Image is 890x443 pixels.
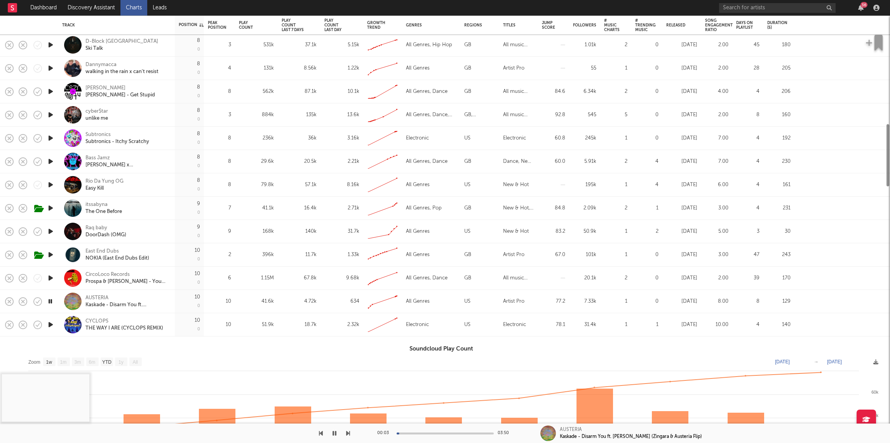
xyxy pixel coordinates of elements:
[464,87,471,96] div: GB
[195,318,200,323] div: 10
[239,40,274,50] div: 531k
[464,297,470,306] div: US
[85,232,126,239] div: DoorDash (OMG)
[89,359,96,365] text: 6m
[208,204,231,213] div: 7
[604,297,627,306] div: 1
[666,23,686,28] div: Released
[573,23,596,28] div: Followers
[324,227,359,236] div: 31.7k
[406,297,430,306] div: All Genres
[406,23,453,28] div: Genres
[503,157,534,166] div: Dance, New & Hot
[666,110,697,120] div: [DATE]
[767,134,791,143] div: 192
[406,157,448,166] div: All Genres, Dance
[503,227,529,236] div: New & Hot
[239,157,274,166] div: 29.6k
[85,155,169,162] div: Bass Jamz
[635,180,658,190] div: 4
[666,40,697,50] div: [DATE]
[503,204,534,213] div: New & Hot, Pop
[208,157,231,166] div: 8
[635,40,658,50] div: 0
[239,134,274,143] div: 236k
[406,40,452,50] div: All Genres, Hip Hop
[542,320,565,330] div: 78.1
[406,227,430,236] div: All Genres
[736,227,759,236] div: 3
[208,110,231,120] div: 3
[208,227,231,236] div: 9
[635,297,658,306] div: 0
[736,274,759,283] div: 39
[85,201,122,208] div: itssabyna
[406,87,448,96] div: All Genres, Dance
[85,131,149,145] a: SubtronicsSubtronics - Itchy Scratchy
[282,87,317,96] div: 87.1k
[542,297,565,306] div: 77.2
[239,250,274,260] div: 396k
[705,274,728,283] div: 2.00
[573,110,596,120] div: 545
[464,157,471,166] div: GB
[767,180,791,190] div: 161
[705,227,728,236] div: 5.00
[118,359,124,365] text: 1y
[239,21,262,30] div: Play Count
[767,40,791,50] div: 180
[208,64,231,73] div: 4
[85,295,169,309] a: AUSTERIAKaskade - Disarm You ft. [PERSON_NAME] (Zingara & Austeria Flip)
[282,134,317,143] div: 36k
[406,64,430,73] div: All Genres
[85,85,155,92] div: [PERSON_NAME]
[324,134,359,143] div: 3.16k
[635,110,658,120] div: 0
[324,320,359,330] div: 2.32k
[573,204,596,213] div: 2.09k
[85,108,108,115] div: cyber$tar
[503,87,534,96] div: All music genres, Dance
[282,110,317,120] div: 135k
[858,5,864,11] button: 36
[239,87,274,96] div: 562k
[75,359,81,365] text: 3m
[464,250,471,260] div: GB
[775,359,790,365] text: [DATE]
[85,68,158,75] div: walking in the rain x can't resist
[464,134,470,143] div: US
[85,248,149,255] div: East End Dubs
[85,131,149,138] div: Subtronics
[197,201,200,206] div: 9
[85,295,169,302] div: AUSTERIA
[464,274,471,283] div: GB
[666,320,697,330] div: [DATE]
[324,180,359,190] div: 8.16k
[85,61,117,68] div: Dannymacca
[406,110,456,120] div: All Genres, Dance, Electronic
[208,21,226,30] div: Peak Position
[705,250,728,260] div: 3.00
[406,274,448,283] div: All Genres, Dance
[736,250,759,260] div: 47
[239,110,274,120] div: 884k
[604,320,627,330] div: 1
[197,327,200,331] div: 0
[197,225,200,230] div: 9
[85,108,108,122] a: cyber$tarunlike me
[542,227,565,236] div: 83.2
[542,134,565,143] div: 60.8
[573,180,596,190] div: 195k
[542,250,565,260] div: 67.0
[324,110,359,120] div: 13.6k
[85,201,122,215] a: itssabynaThe One Before
[324,274,359,283] div: 9.68k
[635,320,658,330] div: 1
[705,64,728,73] div: 2.00
[324,40,359,50] div: 5.15k
[498,429,513,438] div: 03:50
[324,18,348,32] div: Play Count Last Day
[503,250,524,260] div: Artist Pro
[503,110,534,120] div: All music genres, Artist Pro, Dance, Electronic
[767,297,791,306] div: 129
